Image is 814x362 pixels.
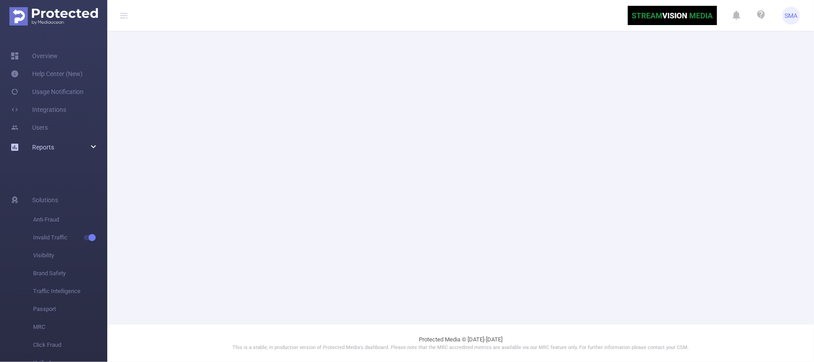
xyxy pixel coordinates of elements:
a: Help Center (New) [11,65,83,83]
footer: Protected Media © [DATE]-[DATE] [107,324,814,362]
a: Reports [32,138,54,156]
p: This is a stable, in production version of Protected Media's dashboard. Please note that the MRC ... [130,344,792,352]
span: Anti-Fraud [33,211,107,229]
img: Protected Media [9,7,98,26]
span: Traffic Intelligence [33,282,107,300]
span: Reports [32,144,54,151]
a: Integrations [11,101,66,119]
span: Click Fraud [33,336,107,354]
span: MRC [33,318,107,336]
a: Usage Notification [11,83,84,101]
span: SMA [785,7,798,25]
span: Visibility [33,247,107,264]
span: Passport [33,300,107,318]
span: Invalid Traffic [33,229,107,247]
span: Solutions [32,191,58,209]
span: Brand Safety [33,264,107,282]
a: Overview [11,47,58,65]
a: Users [11,119,48,136]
